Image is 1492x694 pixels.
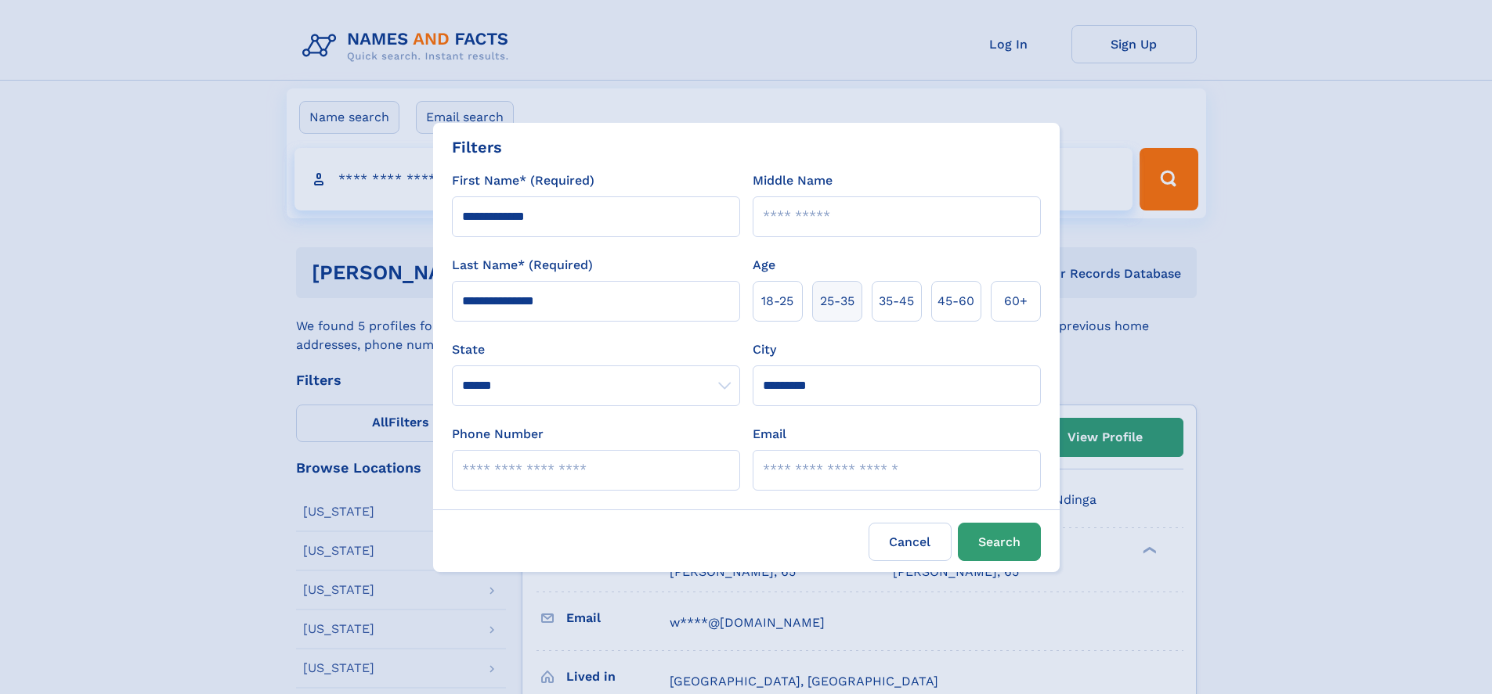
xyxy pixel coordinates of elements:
[452,425,544,444] label: Phone Number
[452,171,594,190] label: First Name* (Required)
[937,292,974,311] span: 45‑60
[452,256,593,275] label: Last Name* (Required)
[753,256,775,275] label: Age
[958,523,1041,561] button: Search
[761,292,793,311] span: 18‑25
[879,292,914,311] span: 35‑45
[452,340,740,359] label: State
[753,425,786,444] label: Email
[820,292,854,311] span: 25‑35
[869,523,952,561] label: Cancel
[1004,292,1028,311] span: 60+
[753,171,833,190] label: Middle Name
[753,340,776,359] label: City
[452,135,502,159] div: Filters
